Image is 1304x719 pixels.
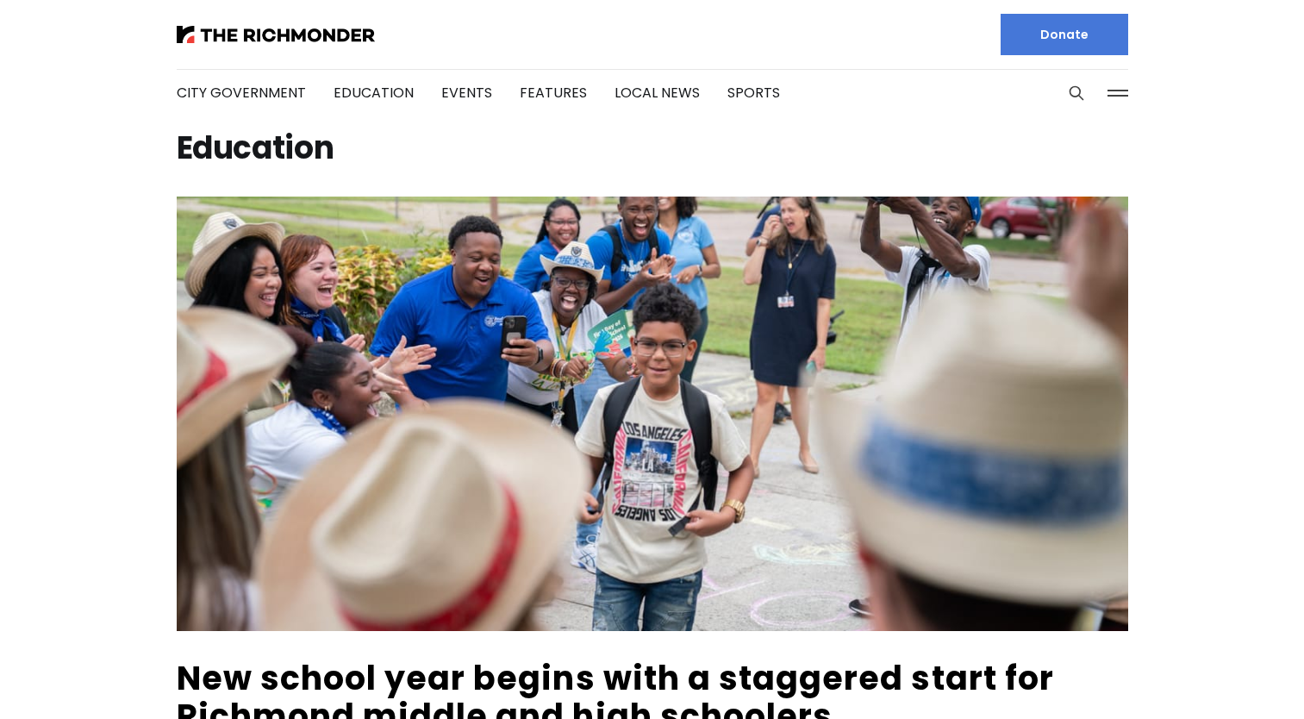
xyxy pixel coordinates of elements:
a: Events [441,83,492,103]
a: Local News [615,83,700,103]
a: City Government [177,83,306,103]
img: New school year begins with a staggered start for Richmond middle and high schoolers [177,197,1128,631]
a: Features [520,83,587,103]
a: Sports [727,83,780,103]
h1: Education [177,134,1128,162]
a: Donate [1001,14,1128,55]
img: The Richmonder [177,26,375,43]
a: Education [334,83,414,103]
button: Search this site [1064,80,1089,106]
